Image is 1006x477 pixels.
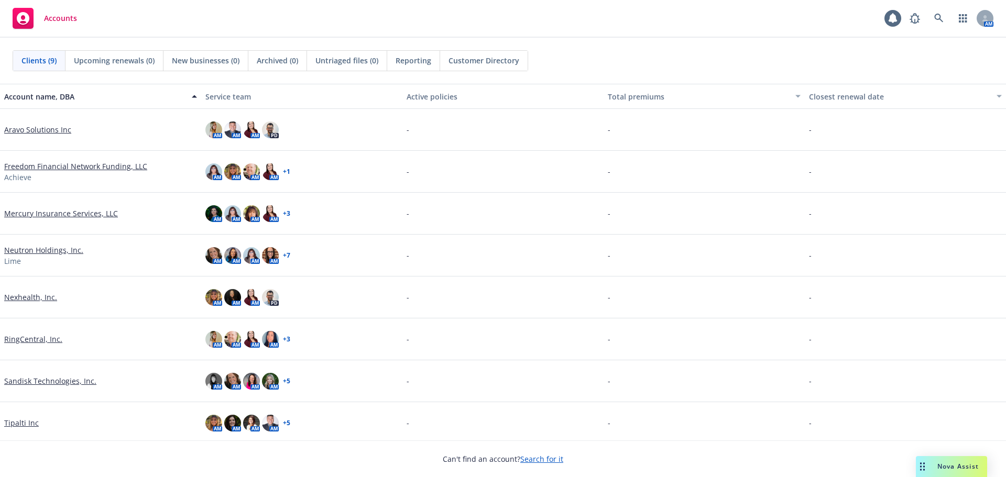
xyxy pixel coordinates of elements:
[74,55,155,66] span: Upcoming renewals (0)
[4,161,147,172] a: Freedom Financial Network Funding, LLC
[809,208,812,219] span: -
[809,250,812,261] span: -
[224,121,241,138] img: photo
[283,378,290,384] a: + 5
[608,91,789,102] div: Total premiums
[224,205,241,222] img: photo
[8,4,81,33] a: Accounts
[4,91,185,102] div: Account name, DBA
[262,247,279,264] img: photo
[916,456,929,477] div: Drag to move
[243,415,260,431] img: photo
[283,210,290,217] a: + 3
[205,289,222,306] img: photo
[809,417,812,428] span: -
[257,55,298,66] span: Archived (0)
[262,205,279,222] img: photo
[608,334,610,345] span: -
[21,55,57,66] span: Clients (9)
[407,375,409,386] span: -
[604,84,805,109] button: Total premiums
[608,417,610,428] span: -
[205,373,222,390] img: photo
[809,124,812,135] span: -
[4,417,39,428] a: Tipalti Inc
[396,55,431,66] span: Reporting
[809,375,812,386] span: -
[4,172,31,183] span: Achieve
[283,420,290,426] a: + 5
[243,205,260,222] img: photo
[608,375,610,386] span: -
[402,84,604,109] button: Active policies
[224,247,241,264] img: photo
[262,121,279,138] img: photo
[520,454,563,464] a: Search for it
[4,245,83,256] a: Neutron Holdings, Inc.
[243,247,260,264] img: photo
[224,415,241,431] img: photo
[201,84,402,109] button: Service team
[262,289,279,306] img: photo
[608,124,610,135] span: -
[916,456,987,477] button: Nova Assist
[407,91,599,102] div: Active policies
[224,331,241,348] img: photo
[608,292,610,303] span: -
[4,334,62,345] a: RingCentral, Inc.
[243,289,260,306] img: photo
[243,331,260,348] img: photo
[243,121,260,138] img: photo
[4,208,118,219] a: Mercury Insurance Services, LLC
[953,8,974,29] a: Switch app
[205,205,222,222] img: photo
[809,334,812,345] span: -
[243,163,260,180] img: photo
[205,121,222,138] img: photo
[805,84,1006,109] button: Closest renewal date
[407,417,409,428] span: -
[243,373,260,390] img: photo
[407,334,409,345] span: -
[407,250,409,261] span: -
[407,208,409,219] span: -
[904,8,925,29] a: Report a Bug
[224,373,241,390] img: photo
[283,252,290,259] a: + 7
[608,208,610,219] span: -
[262,373,279,390] img: photo
[315,55,378,66] span: Untriaged files (0)
[449,55,519,66] span: Customer Directory
[608,166,610,177] span: -
[937,462,979,471] span: Nova Assist
[172,55,239,66] span: New businesses (0)
[407,166,409,177] span: -
[283,336,290,342] a: + 3
[262,415,279,431] img: photo
[283,169,290,175] a: + 1
[205,163,222,180] img: photo
[44,14,77,23] span: Accounts
[205,247,222,264] img: photo
[809,166,812,177] span: -
[608,250,610,261] span: -
[928,8,949,29] a: Search
[809,292,812,303] span: -
[205,415,222,431] img: photo
[4,124,71,135] a: Aravo Solutions Inc
[4,256,21,267] span: Lime
[443,453,563,464] span: Can't find an account?
[407,292,409,303] span: -
[4,375,96,386] a: Sandisk Technologies, Inc.
[205,91,398,102] div: Service team
[262,163,279,180] img: photo
[224,289,241,306] img: photo
[809,91,990,102] div: Closest renewal date
[224,163,241,180] img: photo
[205,331,222,348] img: photo
[407,124,409,135] span: -
[262,331,279,348] img: photo
[4,292,57,303] a: Nexhealth, Inc.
